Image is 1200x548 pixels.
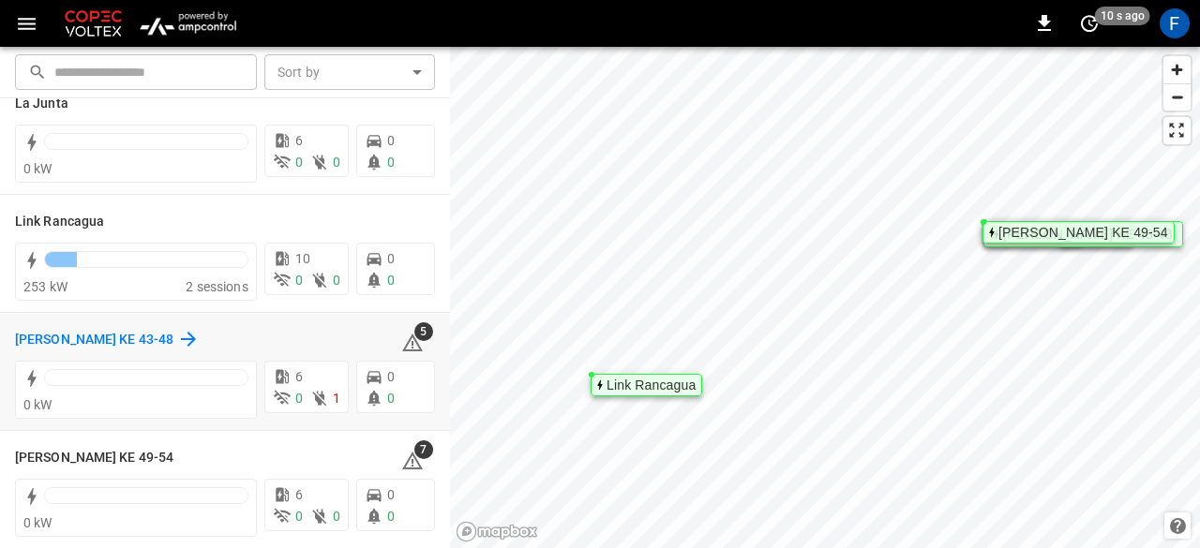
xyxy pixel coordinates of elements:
[387,391,395,406] span: 0
[1074,8,1104,38] button: set refresh interval
[998,227,1168,238] div: [PERSON_NAME] KE 49-54
[1163,56,1191,83] button: Zoom in
[333,391,340,406] span: 1
[387,155,395,170] span: 0
[982,221,1175,244] div: Map marker
[61,6,126,41] img: Customer Logo
[414,322,433,341] span: 5
[1163,84,1191,111] span: Zoom out
[295,273,303,288] span: 0
[387,251,395,266] span: 0
[387,509,395,524] span: 0
[295,133,303,148] span: 6
[295,155,303,170] span: 0
[295,391,303,406] span: 0
[333,509,340,524] span: 0
[15,94,68,114] h6: La Junta
[387,273,395,288] span: 0
[23,515,52,530] span: 0 kW
[15,330,173,350] h6: Loza Colon KE 43-48
[1160,8,1190,38] div: profile-icon
[23,279,67,294] span: 253 kW
[387,369,395,384] span: 0
[15,448,173,468] h6: Loza Colon KE 49-54
[23,397,52,412] span: 0 kW
[333,155,340,170] span: 0
[133,6,243,41] img: ampcontrol.io logo
[295,369,303,384] span: 6
[450,47,1200,548] canvas: Map
[186,279,248,294] span: 2 sessions
[607,379,696,391] div: Link Rancagua
[1095,7,1150,25] span: 10 s ago
[23,161,52,176] span: 0 kW
[295,509,303,524] span: 0
[333,273,340,288] span: 0
[456,521,538,542] a: Mapbox homepage
[295,251,310,266] span: 10
[295,487,303,502] span: 6
[1163,83,1191,111] button: Zoom out
[387,133,395,148] span: 0
[414,440,433,459] span: 7
[387,487,395,502] span: 0
[15,212,104,232] h6: Link Rancagua
[591,374,702,396] div: Map marker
